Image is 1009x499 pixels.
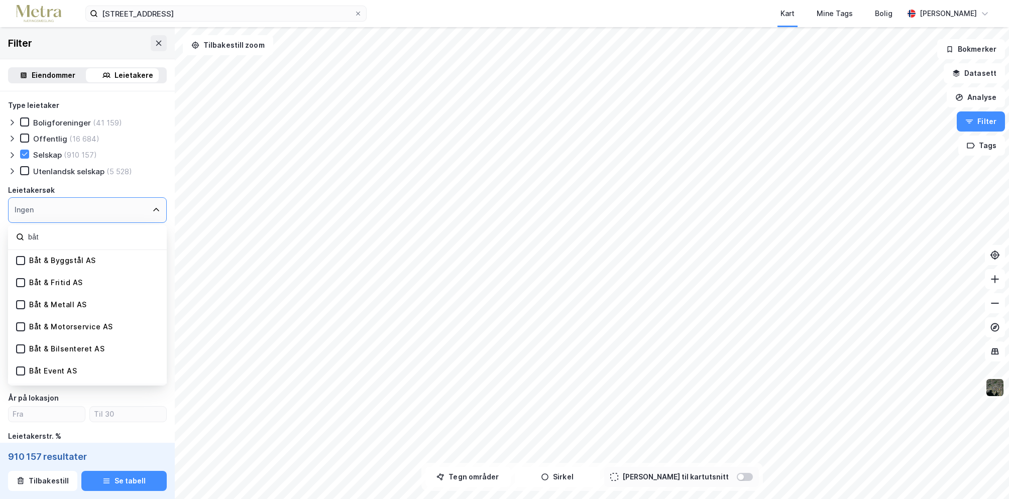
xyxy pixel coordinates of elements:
[115,69,153,81] div: Leietakere
[920,8,977,20] div: [PERSON_NAME]
[15,204,34,216] div: Ingen
[9,407,85,422] input: Fra
[183,35,273,55] button: Tilbakestill zoom
[515,467,600,487] button: Sirkel
[8,392,59,404] div: År på lokasjon
[959,451,1009,499] div: Kontrollprogram for chat
[98,6,354,21] input: Søk på adresse, matrikkel, gårdeiere, leietakere eller personer
[957,111,1005,132] button: Filter
[8,99,59,111] div: Type leietaker
[33,167,104,176] div: Utenlandsk selskap
[33,118,91,128] div: Boligforeninger
[947,87,1005,107] button: Analyse
[32,69,75,81] div: Eiendommer
[16,5,61,23] img: metra-logo.256734c3b2bbffee19d4.png
[69,134,99,144] div: (16 684)
[90,407,166,422] input: Til 30
[8,184,55,196] div: Leietakersøk
[780,8,795,20] div: Kart
[8,471,77,491] button: Tilbakestill
[817,8,853,20] div: Mine Tags
[8,430,61,442] div: Leietakerstr. %
[985,378,1004,397] img: 9k=
[64,150,97,160] div: (910 157)
[106,167,132,176] div: (5 528)
[944,63,1005,83] button: Datasett
[33,150,62,160] div: Selskap
[425,467,511,487] button: Tegn områder
[93,118,122,128] div: (41 159)
[959,451,1009,499] iframe: Chat Widget
[8,451,167,463] div: 910 157 resultater
[622,471,729,483] div: [PERSON_NAME] til kartutsnitt
[8,35,32,51] div: Filter
[937,39,1005,59] button: Bokmerker
[958,136,1005,156] button: Tags
[81,471,167,491] button: Se tabell
[33,134,67,144] div: Offentlig
[875,8,892,20] div: Bolig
